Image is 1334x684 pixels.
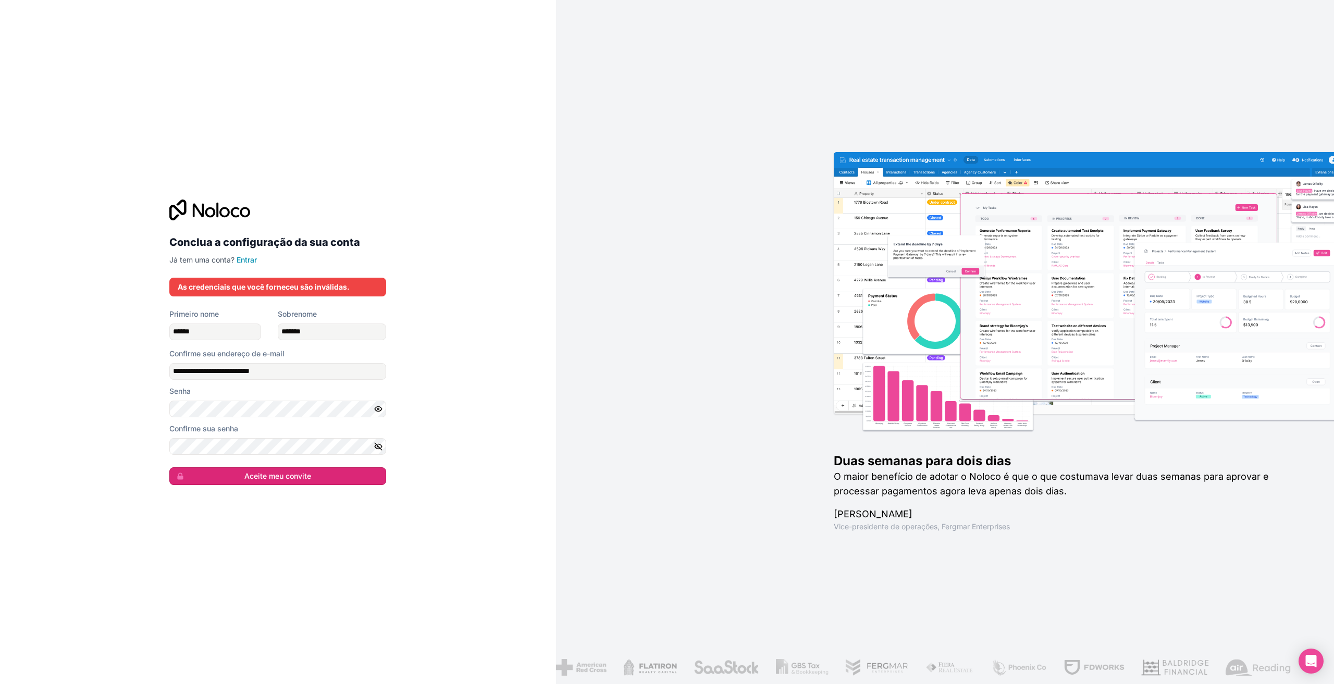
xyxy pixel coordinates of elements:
font: Primeiro nome [169,309,219,318]
font: Já tem uma conta? [169,255,234,264]
font: Sobrenome [278,309,317,318]
font: Duas semanas para dois dias [834,453,1011,468]
font: Vice-presidente de operações [834,522,937,531]
font: Conclua a configuração da sua conta [169,236,360,248]
font: Senha [169,387,191,395]
input: nome de família [278,324,386,340]
img: /ativos/fergmar-CudnrXN5.png [844,659,908,676]
button: Aceite meu convite [169,467,386,485]
img: /ativos/cruz-vermelha-americana-BAupjrZR.png [554,659,605,676]
img: /ativos/flatiron-C8eUkumj.png [622,659,676,676]
img: /ativos/leituradear-FwAmRzSr.png [1224,659,1290,676]
img: /ativos/baldridge-DxmPIwAm.png [1140,659,1207,676]
img: /ativos/fdworks-Bi04fVtw.png [1063,659,1123,676]
font: Aceite meu convite [244,471,311,480]
font: Fergmar Enterprises [942,522,1010,531]
input: Endereço de email [169,363,386,380]
font: [PERSON_NAME] [834,508,912,519]
a: Entrar [237,255,257,264]
input: nome dado [169,324,261,340]
font: Confirme sua senha [169,424,238,433]
img: /ativos/gbstax-C-GtDUiK.png [774,659,827,676]
div: Abra o Intercom Messenger [1299,649,1324,674]
img: /ativos/saastock-C6Zbiodz.png [693,659,758,676]
font: As credenciais que você forneceu são inválidas. [178,282,350,291]
img: /ativos/phoenix-BREaitsQ.png [990,659,1046,676]
input: Confirme sua senha [169,438,386,455]
input: Senha [169,401,386,417]
font: Confirme seu endereço de e-mail [169,349,285,358]
img: /ativos/fiera-fwj2N5v4.png [924,659,973,676]
font: , [937,522,940,531]
font: O maior benefício de adotar o Noloco é que o que costumava levar duas semanas para aprovar e proc... [834,471,1269,496]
